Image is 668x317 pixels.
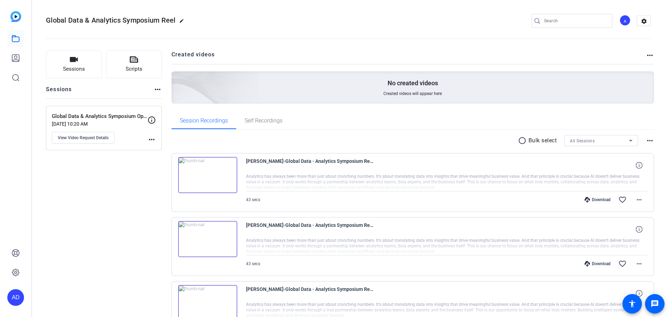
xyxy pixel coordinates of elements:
[106,50,162,78] button: Scripts
[246,157,375,174] span: [PERSON_NAME]-Global Data - Analytics Symposium Reel-Global Data - Analytics Symposium Opening Vi...
[618,196,627,204] mat-icon: favorite_border
[570,138,595,143] span: All Sessions
[618,260,627,268] mat-icon: favorite_border
[245,118,283,124] span: Self Recordings
[148,135,156,144] mat-icon: more_horiz
[619,15,631,26] div: A
[172,50,646,64] h2: Created videos
[635,196,643,204] mat-icon: more_horiz
[52,132,114,144] button: View Video Request Details
[246,221,375,238] span: [PERSON_NAME]-Global Data - Analytics Symposium Reel-Global Data - Analytics Symposium Opening Vi...
[581,261,614,267] div: Download
[646,51,654,60] mat-icon: more_horiz
[518,136,528,145] mat-icon: radio_button_unchecked
[646,136,654,145] mat-icon: more_horiz
[544,17,607,25] input: Search
[528,136,557,145] p: Bulk select
[581,197,614,203] div: Download
[637,16,651,26] mat-icon: settings
[58,135,109,141] span: View Video Request Details
[619,15,631,27] ngx-avatar: Ashley DiFusco
[628,300,636,308] mat-icon: accessibility
[46,50,102,78] button: Sessions
[635,260,643,268] mat-icon: more_horiz
[178,221,237,257] img: thumb-nail
[651,300,659,308] mat-icon: message
[52,112,148,120] p: Global Data & Analytics Symposium Opening Video
[46,85,72,98] h2: Sessions
[178,157,237,193] img: thumb-nail
[46,16,176,24] span: Global Data & Analytics Symposium Reel
[246,197,260,202] span: 43 secs
[7,289,24,306] div: AD
[63,65,85,73] span: Sessions
[52,121,148,127] p: [DATE] 10:20 AM
[126,65,142,73] span: Scripts
[153,85,162,94] mat-icon: more_horiz
[383,91,442,96] span: Created videos will appear here
[94,2,260,153] img: Creted videos background
[179,18,188,27] mat-icon: edit
[10,11,21,22] img: blue-gradient.svg
[180,118,228,124] span: Session Recordings
[246,285,375,302] span: [PERSON_NAME]-Global Data - Analytics Symposium Reel-Global Data - Analytics Symposium Opening Vi...
[246,261,260,266] span: 43 secs
[388,79,438,87] p: No created videos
